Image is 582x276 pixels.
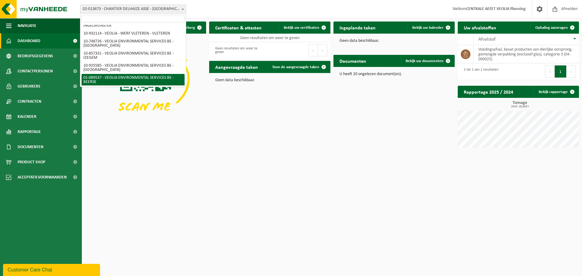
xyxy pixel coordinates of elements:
[212,44,267,57] div: Geen resultaten om weer te geven
[318,44,327,56] button: Next
[177,22,206,34] button: Verberg
[458,86,519,98] h2: Rapportage 2025 / 2024
[461,105,579,108] span: 2024: 18,840 t
[82,74,185,86] li: 01-089537 - VEOLIA ENVIRONMENTAL SERVICES BE - BEERSE
[279,22,330,34] a: Bekijk uw certificaten
[18,124,41,139] span: Rapportage
[82,50,185,62] li: 10-857331 - VEOLIA ENVIRONMENTAL SERVICES BE - IZEGEM
[461,101,579,108] h3: Tonnage
[466,7,526,11] strong: CENTRALE AFZET VEOLIA Planning
[3,263,101,276] iframe: chat widget
[18,94,41,109] span: Contracten
[458,22,502,33] h2: Uw afvalstoffen
[412,26,443,30] span: Bekijk uw kalender
[18,170,67,185] span: Acceptatievoorwaarden
[215,78,324,82] p: Geen data beschikbaar.
[534,86,578,98] a: Bekijk rapportage
[18,155,45,170] span: Product Shop
[406,59,443,63] span: Bekijk uw documenten
[567,65,576,78] button: Next
[18,64,53,79] span: Contactpersonen
[284,26,319,30] span: Bekijk uw certificaten
[401,55,454,67] a: Bekijk uw documenten
[18,79,40,94] span: Gebruikers
[82,30,185,38] li: 10-932114 - VEOLIA - WERF VLETEREN - VLETEREN
[267,61,330,73] a: Toon de aangevraagde taken
[530,22,578,34] a: Ophaling aanvragen
[18,18,36,33] span: Navigatie
[478,37,496,42] span: Afvalstof
[209,61,264,73] h2: Aangevraagde taken
[82,38,185,50] li: 10-748726 - VEOLIA ENVIRONMENTAL SERVICES BE - [GEOGRAPHIC_DATA]
[272,65,319,69] span: Toon de aangevraagde taken
[555,65,567,78] button: 1
[535,26,568,30] span: Ophaling aanvragen
[209,34,330,42] td: Geen resultaten om weer te geven
[339,39,449,43] p: Geen data beschikbaar.
[461,65,498,78] div: 1 tot 1 van 1 resultaten
[209,22,268,33] h2: Certificaten & attesten
[333,22,382,33] h2: Ingeplande taken
[407,22,454,34] a: Bekijk uw kalender
[82,62,185,74] li: 10-925585 - VEOLIA ENVIRONMENTAL SERVICES BE - [GEOGRAPHIC_DATA]
[545,65,555,78] button: Previous
[80,5,186,14] span: 02-013673 - CHANTIER DELHAIZE ASSE - VEOLIA - ASSE
[18,139,43,155] span: Documenten
[308,44,318,56] button: Previous
[18,48,53,64] span: Bedrijfsgegevens
[80,5,186,13] span: 02-013673 - CHANTIER DELHAIZE ASSE - VEOLIA - ASSE
[333,55,372,67] h2: Documenten
[18,109,36,124] span: Kalender
[18,33,40,48] span: Dashboard
[182,26,195,30] span: Verberg
[474,45,579,63] td: voedingsafval, bevat producten van dierlijke oorsprong, gemengde verpakking (exclusief glas), cat...
[339,72,449,76] p: U heeft 20 ongelezen document(en).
